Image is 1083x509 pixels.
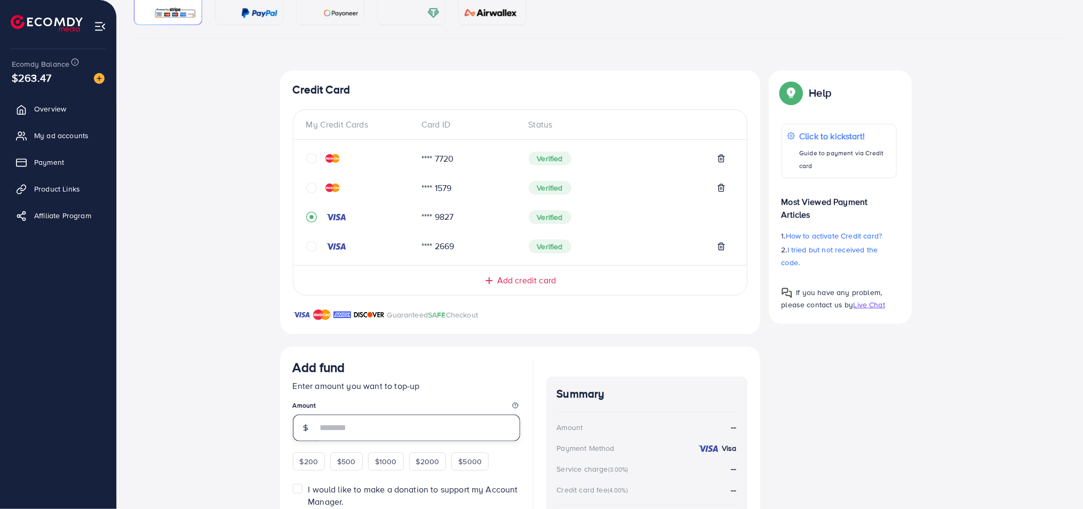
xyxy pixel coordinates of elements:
[325,213,347,221] img: credit
[731,421,736,433] strong: --
[306,241,317,252] svg: circle
[306,212,317,222] svg: record circle
[293,308,310,321] img: brand
[325,154,340,163] img: credit
[387,308,479,321] p: Guaranteed Checkout
[461,7,521,19] img: card
[782,229,897,242] p: 1.
[34,104,66,114] span: Overview
[8,98,108,120] a: Overview
[354,308,385,321] img: brand
[608,486,628,495] small: (4.00%)
[557,464,632,474] div: Service charge
[333,308,351,321] img: brand
[782,187,897,221] p: Most Viewed Payment Articles
[323,7,359,19] img: card
[557,484,632,495] div: Credit card fee
[11,15,83,31] img: logo
[731,463,736,474] strong: --
[94,20,106,33] img: menu
[529,181,571,195] span: Verified
[608,465,628,474] small: (3.00%)
[306,118,413,131] div: My Credit Cards
[782,244,878,268] span: I tried but not received the code.
[306,153,317,164] svg: circle
[94,73,105,84] img: image
[325,184,340,192] img: credit
[799,130,890,142] p: Click to kickstart!
[799,147,890,172] p: Guide to payment via Credit card
[337,456,356,467] span: $500
[34,210,91,221] span: Affiliate Program
[8,152,108,173] a: Payment
[428,309,446,320] span: SAFE
[413,118,520,131] div: Card ID
[300,456,318,467] span: $200
[308,483,517,507] span: I would like to make a donation to support my Account Manager.
[293,83,747,97] h4: Credit Card
[375,456,397,467] span: $1000
[497,274,556,287] span: Add credit card
[34,130,89,141] span: My ad accounts
[782,83,801,102] img: Popup guide
[325,242,347,251] img: credit
[8,205,108,226] a: Affiliate Program
[529,210,571,224] span: Verified
[293,379,520,392] p: Enter amount you want to top-up
[520,118,734,131] div: Status
[34,157,64,168] span: Payment
[786,230,882,241] span: How to activate Credit card?
[34,184,80,194] span: Product Links
[557,443,615,454] div: Payment Method
[1038,461,1075,501] iframe: Chat
[529,240,571,253] span: Verified
[698,444,719,453] img: credit
[293,401,520,414] legend: Amount
[427,7,440,19] img: card
[416,456,440,467] span: $2000
[731,484,736,496] strong: --
[782,288,792,298] img: Popup guide
[557,422,583,433] div: Amount
[12,70,51,85] span: $263.47
[8,178,108,200] a: Product Links
[8,125,108,146] a: My ad accounts
[557,387,737,401] h4: Summary
[241,7,277,19] img: card
[809,86,832,99] p: Help
[293,360,345,375] h3: Add fund
[782,243,897,269] p: 2.
[154,7,196,19] img: card
[458,456,482,467] span: $5000
[529,152,571,165] span: Verified
[306,182,317,193] svg: circle
[313,308,331,321] img: brand
[722,443,737,454] strong: Visa
[854,299,885,310] span: Live Chat
[782,287,882,310] span: If you have any problem, please contact us by
[12,59,69,69] span: Ecomdy Balance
